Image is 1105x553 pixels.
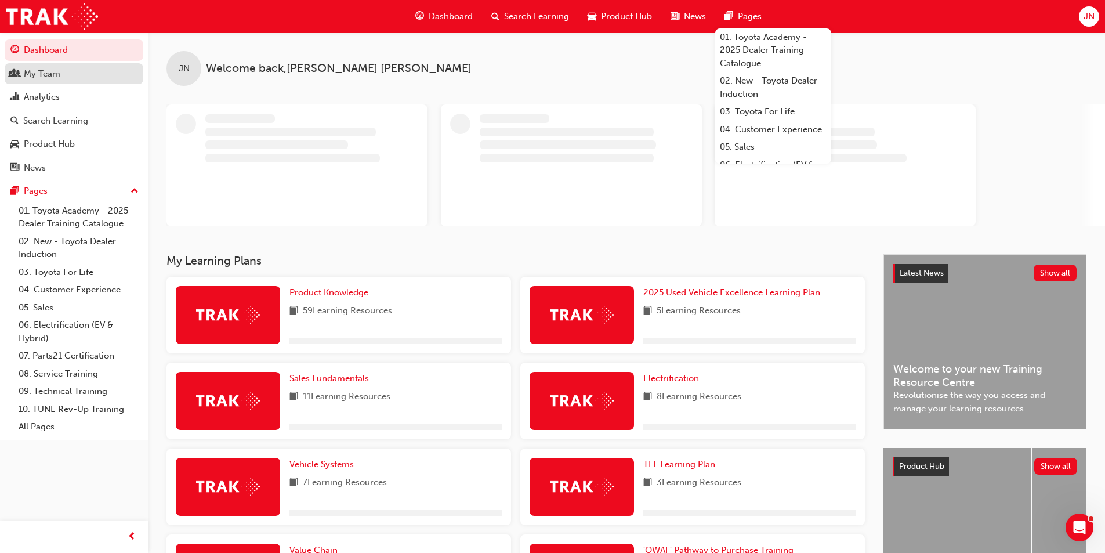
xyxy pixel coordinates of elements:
[24,91,60,104] div: Analytics
[6,3,98,30] img: Trak
[10,69,19,79] span: people-icon
[206,62,472,75] span: Welcome back , [PERSON_NAME] [PERSON_NAME]
[900,268,944,278] span: Latest News
[10,116,19,126] span: search-icon
[131,184,139,199] span: up-icon
[196,306,260,324] img: Trak
[14,316,143,347] a: 06. Electrification (EV & Hybrid)
[289,286,373,299] a: Product Knowledge
[5,180,143,202] button: Pages
[657,476,741,490] span: 3 Learning Resources
[289,304,298,319] span: book-icon
[893,457,1077,476] a: Product HubShow all
[643,287,820,298] span: 2025 Used Vehicle Excellence Learning Plan
[1034,265,1077,281] button: Show all
[643,458,720,471] a: TFL Learning Plan
[14,400,143,418] a: 10. TUNE Rev-Up Training
[303,476,387,490] span: 7 Learning Resources
[715,103,831,121] a: 03. Toyota For Life
[715,28,831,73] a: 01. Toyota Academy - 2025 Dealer Training Catalogue
[643,476,652,490] span: book-icon
[893,389,1077,415] span: Revolutionise the way you access and manage your learning resources.
[5,157,143,179] a: News
[289,390,298,404] span: book-icon
[5,133,143,155] a: Product Hub
[179,62,190,75] span: JN
[415,9,424,24] span: guage-icon
[5,86,143,108] a: Analytics
[303,390,390,404] span: 11 Learning Resources
[550,392,614,410] img: Trak
[482,5,578,28] a: search-iconSearch Learning
[715,156,831,187] a: 06. Electrification (EV & Hybrid)
[715,138,831,156] a: 05. Sales
[14,382,143,400] a: 09. Technical Training
[738,10,762,23] span: Pages
[550,478,614,496] img: Trak
[1079,6,1099,27] button: JN
[14,418,143,436] a: All Pages
[14,365,143,383] a: 08. Service Training
[893,264,1077,283] a: Latest NewsShow all
[429,10,473,23] span: Dashboard
[289,476,298,490] span: book-icon
[643,286,825,299] a: 2025 Used Vehicle Excellence Learning Plan
[1066,514,1093,541] iframe: Intercom live chat
[643,390,652,404] span: book-icon
[5,63,143,85] a: My Team
[715,72,831,103] a: 02. New - Toyota Dealer Induction
[289,287,368,298] span: Product Knowledge
[303,304,392,319] span: 59 Learning Resources
[24,138,75,151] div: Product Hub
[504,10,569,23] span: Search Learning
[10,139,19,150] span: car-icon
[1084,10,1095,23] span: JN
[643,372,704,385] a: Electrification
[883,254,1086,429] a: Latest NewsShow allWelcome to your new Training Resource CentreRevolutionise the way you access a...
[684,10,706,23] span: News
[657,304,741,319] span: 5 Learning Resources
[289,372,374,385] a: Sales Fundamentals
[5,39,143,61] a: Dashboard
[893,363,1077,389] span: Welcome to your new Training Resource Centre
[128,530,136,544] span: prev-icon
[1034,458,1078,475] button: Show all
[661,5,715,28] a: news-iconNews
[899,461,944,471] span: Product Hub
[14,299,143,317] a: 05. Sales
[588,9,596,24] span: car-icon
[715,121,831,139] a: 04. Customer Experience
[289,373,369,384] span: Sales Fundamentals
[5,110,143,132] a: Search Learning
[10,163,19,174] span: news-icon
[24,185,48,198] div: Pages
[10,92,19,103] span: chart-icon
[643,304,652,319] span: book-icon
[14,202,143,233] a: 01. Toyota Academy - 2025 Dealer Training Catalogue
[715,5,771,28] a: pages-iconPages
[24,67,60,81] div: My Team
[643,459,715,469] span: TFL Learning Plan
[550,306,614,324] img: Trak
[14,263,143,281] a: 03. Toyota For Life
[724,9,733,24] span: pages-icon
[14,233,143,263] a: 02. New - Toyota Dealer Induction
[671,9,679,24] span: news-icon
[406,5,482,28] a: guage-iconDashboard
[10,186,19,197] span: pages-icon
[14,281,143,299] a: 04. Customer Experience
[166,254,865,268] h3: My Learning Plans
[196,478,260,496] img: Trak
[601,10,652,23] span: Product Hub
[10,45,19,56] span: guage-icon
[289,459,354,469] span: Vehicle Systems
[289,458,358,471] a: Vehicle Systems
[196,392,260,410] img: Trak
[23,114,88,128] div: Search Learning
[643,373,699,384] span: Electrification
[657,390,741,404] span: 8 Learning Resources
[578,5,661,28] a: car-iconProduct Hub
[14,347,143,365] a: 07. Parts21 Certification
